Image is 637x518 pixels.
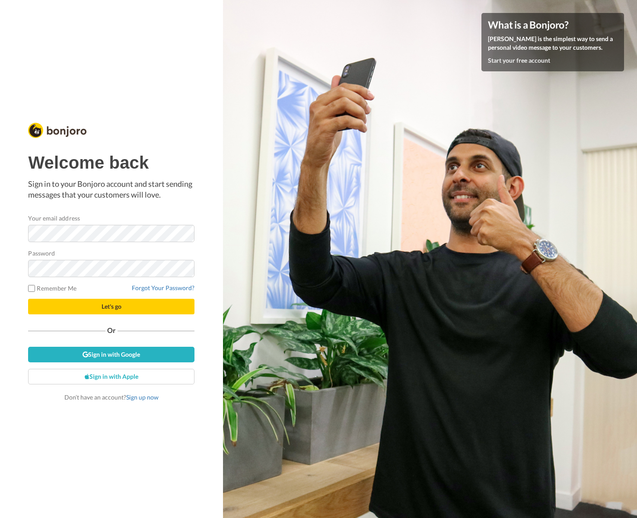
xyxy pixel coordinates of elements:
span: Don’t have an account? [64,393,159,401]
a: Start your free account [488,57,550,64]
a: Sign in with Apple [28,369,194,384]
span: Or [105,327,118,333]
h4: What is a Bonjoro? [488,19,618,30]
label: Your email address [28,214,80,223]
input: Remember Me [28,285,35,292]
span: Let's go [102,303,121,310]
h1: Welcome back [28,153,194,172]
a: Sign up now [126,393,159,401]
p: [PERSON_NAME] is the simplest way to send a personal video message to your customers. [488,35,618,52]
label: Remember Me [28,284,76,293]
button: Let's go [28,299,194,314]
a: Sign in with Google [28,347,194,362]
label: Password [28,249,55,258]
a: Forgot Your Password? [132,284,194,291]
p: Sign in to your Bonjoro account and start sending messages that your customers will love. [28,179,194,201]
